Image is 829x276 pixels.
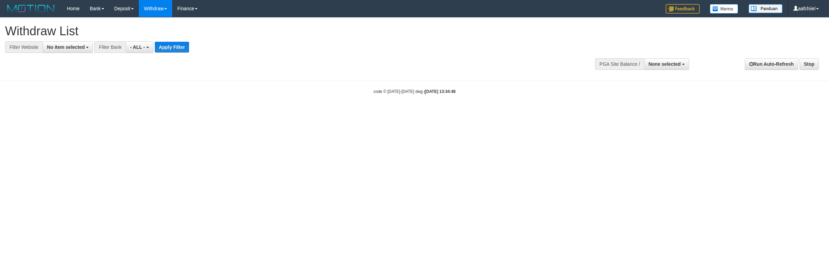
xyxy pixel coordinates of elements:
[42,41,93,53] button: No item selected
[47,44,85,50] span: No item selected
[710,4,738,14] img: Button%20Memo.svg
[425,89,456,94] strong: [DATE] 13:34:48
[749,4,782,13] img: panduan.png
[644,58,689,70] button: None selected
[5,41,42,53] div: Filter Website
[373,89,456,94] small: code © [DATE]-[DATE] dwg |
[94,41,126,53] div: Filter Bank
[799,58,819,70] a: Stop
[595,58,644,70] div: PGA Site Balance /
[155,42,189,53] button: Apply Filter
[5,3,57,14] img: MOTION_logo.png
[745,58,798,70] a: Run Auto-Refresh
[5,24,546,38] h1: Withdraw List
[666,4,700,14] img: Feedback.jpg
[130,44,145,50] span: - ALL -
[648,61,681,67] span: None selected
[126,41,153,53] button: - ALL -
